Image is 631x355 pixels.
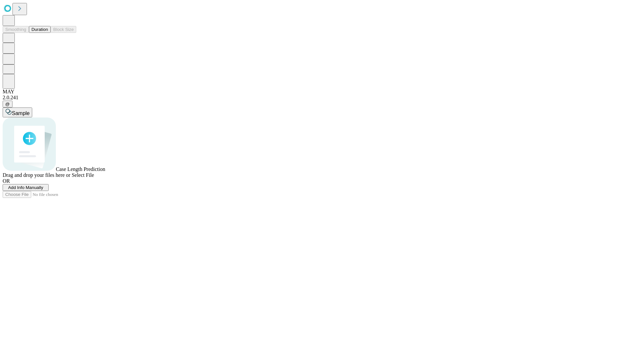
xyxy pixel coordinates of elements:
[3,107,32,117] button: Sample
[3,89,628,95] div: MAY
[3,95,628,101] div: 2.0.241
[12,110,30,116] span: Sample
[3,172,70,178] span: Drag and drop your files here or
[3,178,10,184] span: OR
[29,26,51,33] button: Duration
[51,26,76,33] button: Block Size
[3,184,49,191] button: Add Info Manually
[8,185,43,190] span: Add Info Manually
[3,26,29,33] button: Smoothing
[56,166,105,172] span: Case Length Prediction
[3,101,12,107] button: @
[72,172,94,178] span: Select File
[5,102,10,106] span: @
